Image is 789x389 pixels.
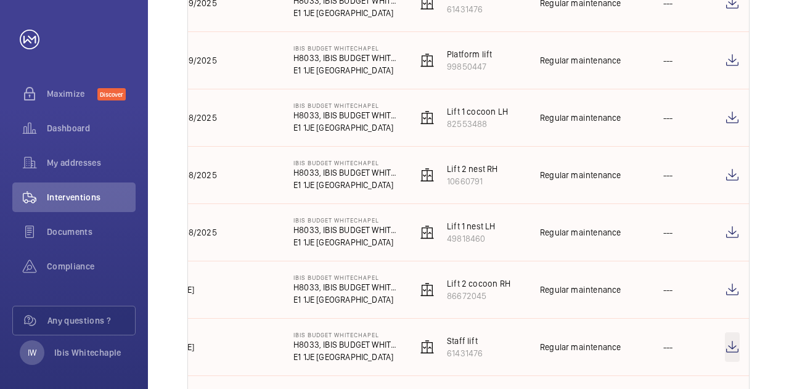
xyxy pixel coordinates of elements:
p: E1 1JE [GEOGRAPHIC_DATA] [293,236,397,248]
div: Regular maintenance [540,169,621,181]
img: elevator.svg [420,110,435,125]
p: IBIS BUDGET WHITECHAPEL [293,159,397,166]
p: Ibis Whitechaple [54,346,121,359]
p: Lift 2 cocoon RH [447,277,510,290]
p: 82553488 [447,118,508,130]
p: 86672045 [447,290,510,302]
div: Regular maintenance [540,54,621,67]
p: 30/08/2025 [170,169,217,181]
p: Staff lift [447,335,483,347]
img: elevator.svg [420,340,435,354]
p: IBIS BUDGET WHITECHAPEL [293,44,397,52]
img: elevator.svg [420,53,435,68]
p: H8033, IBIS BUDGET WHITECHAPEL, [STREET_ADDRESS] [293,52,397,64]
div: Regular maintenance [540,226,621,239]
p: E1 1JE [GEOGRAPHIC_DATA] [293,351,397,363]
p: H8033, IBIS BUDGET WHITECHAPEL, [STREET_ADDRESS] [293,109,397,121]
div: Regular maintenance [540,341,621,353]
p: 61431476 [447,3,483,15]
p: H8033, IBIS BUDGET WHITECHAPEL, [STREET_ADDRESS] [293,281,397,293]
p: IBIS BUDGET WHITECHAPEL [293,216,397,224]
p: 10660791 [447,175,498,187]
p: 30/08/2025 [170,226,217,239]
p: H8033, IBIS BUDGET WHITECHAPEL, [STREET_ADDRESS] [293,338,397,351]
p: --- [663,54,673,67]
div: Regular maintenance [540,112,621,124]
p: E1 1JE [GEOGRAPHIC_DATA] [293,293,397,306]
span: Dashboard [47,122,136,134]
p: 49818460 [447,232,496,245]
p: E1 1JE [GEOGRAPHIC_DATA] [293,64,397,76]
p: IW [28,346,36,359]
p: IBIS BUDGET WHITECHAPEL [293,274,397,281]
p: Lift 1 nest LH [447,220,496,232]
p: E1 1JE [GEOGRAPHIC_DATA] [293,7,397,19]
p: IBIS BUDGET WHITECHAPEL [293,102,397,109]
p: Lift 2 nest RH [447,163,498,175]
img: elevator.svg [420,282,435,297]
span: Maximize [47,88,97,100]
p: H8033, IBIS BUDGET WHITECHAPEL, [STREET_ADDRESS] [293,166,397,179]
p: E1 1JE [GEOGRAPHIC_DATA] [293,121,397,134]
span: Discover [97,88,126,100]
p: 30/08/2025 [170,112,217,124]
span: Any questions ? [47,314,135,327]
p: 25/09/2025 [170,54,217,67]
span: My addresses [47,157,136,169]
div: Regular maintenance [540,284,621,296]
p: Lift 1 cocoon LH [447,105,508,118]
p: Platform lift [447,48,492,60]
span: Compliance [47,260,136,272]
p: --- [663,226,673,239]
p: 99850447 [447,60,492,73]
p: --- [663,341,673,353]
p: 61431476 [447,347,483,359]
p: --- [663,284,673,296]
p: E1 1JE [GEOGRAPHIC_DATA] [293,179,397,191]
span: Interventions [47,191,136,203]
p: H8033, IBIS BUDGET WHITECHAPEL, [STREET_ADDRESS] [293,224,397,236]
p: --- [663,169,673,181]
p: IBIS BUDGET WHITECHAPEL [293,331,397,338]
img: elevator.svg [420,225,435,240]
p: --- [663,112,673,124]
span: Documents [47,226,136,238]
img: elevator.svg [420,168,435,182]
